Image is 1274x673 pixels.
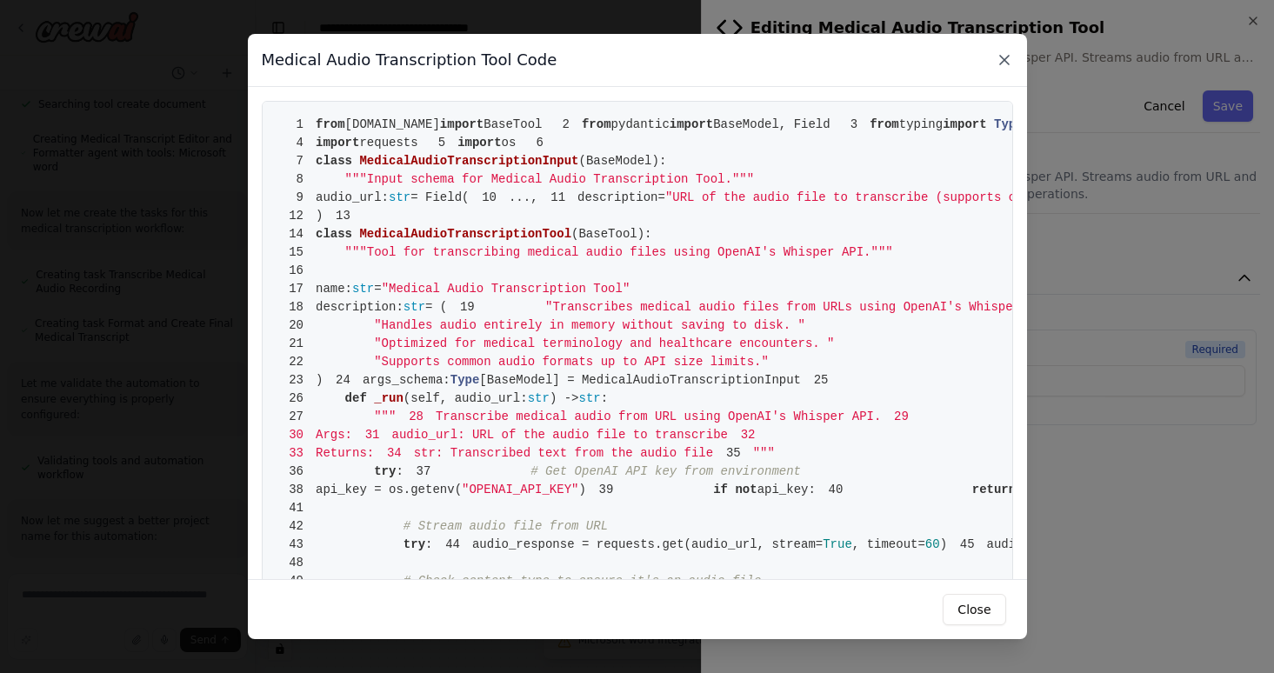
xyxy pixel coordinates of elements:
span: from [870,117,899,131]
span: pydantic [611,117,670,131]
span: 7 [277,152,317,170]
span: 48 [277,554,317,572]
span: """Tool for transcribing medical audio files using OpenAI's Whisper API.""" [345,245,893,259]
span: 40 [816,481,856,499]
span: 32 [728,426,768,444]
span: str: Transcribed text from the audio file [374,446,713,460]
span: import [670,117,713,131]
span: class [316,154,352,168]
span: # Check content type to ensure it's an audio file [404,574,762,588]
span: "Supports common audio formats up to API size limits." [374,355,769,369]
span: api_key: [757,483,816,496]
span: "OPENAI_API_KEY" [462,483,578,496]
span: 5 [418,134,458,152]
span: try [374,464,396,478]
span: 16 [277,262,317,280]
span: , timeout= [852,537,925,551]
span: try [404,537,425,551]
span: typing [899,117,943,131]
span: Type [994,117,1024,131]
span: 36 [277,463,317,481]
span: audio_url: URL of the audio file to transcribe [352,428,728,442]
span: 43 [277,536,317,554]
span: 44 [432,536,472,554]
span: [BaseModel] = MedicalAudioTranscriptionInput [479,373,801,387]
span: 6 [516,134,556,152]
span: 3 [830,116,870,134]
span: ) [277,209,324,223]
span: str [389,190,410,204]
span: 2 [542,116,582,134]
span: """ [753,446,775,460]
span: 30 [277,426,317,444]
span: ( [578,154,585,168]
span: 33 [277,444,317,463]
span: [DOMAIN_NAME] [345,117,440,131]
span: audio_response = requests.get(audio_url, stream= [472,537,823,551]
span: 34 [374,444,414,463]
span: 22 [277,353,317,371]
span: MedicalAudioTranscriptionInput [359,154,578,168]
span: 18 [277,298,317,317]
span: 38 [277,481,317,499]
span: MedicalAudioTranscriptionTool [359,227,571,241]
span: 13 [323,207,363,225]
span: """Input schema for Medical Audio Transcription Tool.""" [345,172,754,186]
span: 29 [881,408,921,426]
span: audio_url: [316,190,389,204]
span: if [713,483,728,496]
span: requests [359,136,417,150]
span: 49 [277,572,317,590]
span: 11 [538,189,578,207]
span: from [316,117,345,131]
span: 25 [801,371,841,390]
span: 10 [469,189,509,207]
span: Transcribe medical audio from URL using OpenAI's Whisper API. [396,410,881,423]
span: def [345,391,367,405]
span: 9 [277,189,317,207]
span: not [735,483,757,496]
span: ) [277,373,324,387]
span: 42 [277,517,317,536]
span: ..., [469,190,537,204]
span: : [425,537,432,551]
span: BaseModel [586,154,652,168]
span: import [440,117,484,131]
span: from [582,117,611,131]
span: 27 [277,408,317,426]
span: 37 [404,463,444,481]
span: ): [652,154,667,168]
span: BaseTool [484,117,542,131]
span: ): [637,227,652,241]
span: 45 [947,536,987,554]
span: 21 [277,335,317,353]
span: 15 [277,243,317,262]
span: 14 [277,225,317,243]
span: self, audio_url: [410,391,527,405]
span: True [823,537,852,551]
span: 31 [352,426,392,444]
span: str [404,300,425,314]
span: # Get OpenAI API key from environment [530,464,801,478]
span: audio_response.raise_for_status() [947,537,1228,551]
span: str [528,391,550,405]
span: str [579,391,601,405]
span: name: [316,282,352,296]
span: class [316,227,352,241]
span: return [972,483,1016,496]
span: ) [578,483,585,496]
span: Type [450,373,480,387]
span: ) [940,537,947,551]
span: = ( [425,300,447,314]
span: 23 [277,371,317,390]
span: 28 [396,408,436,426]
span: : [396,464,403,478]
span: 8 [277,170,317,189]
span: """ [374,410,396,423]
span: "Handles audio entirely in memory without saving to disk. " [374,318,805,332]
span: import [457,136,501,150]
span: 41 [277,499,317,517]
h3: Medical Audio Transcription Tool Code [262,48,557,72]
span: "Optimized for medical terminology and healthcare encounters. " [374,336,834,350]
span: 60 [925,537,940,551]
